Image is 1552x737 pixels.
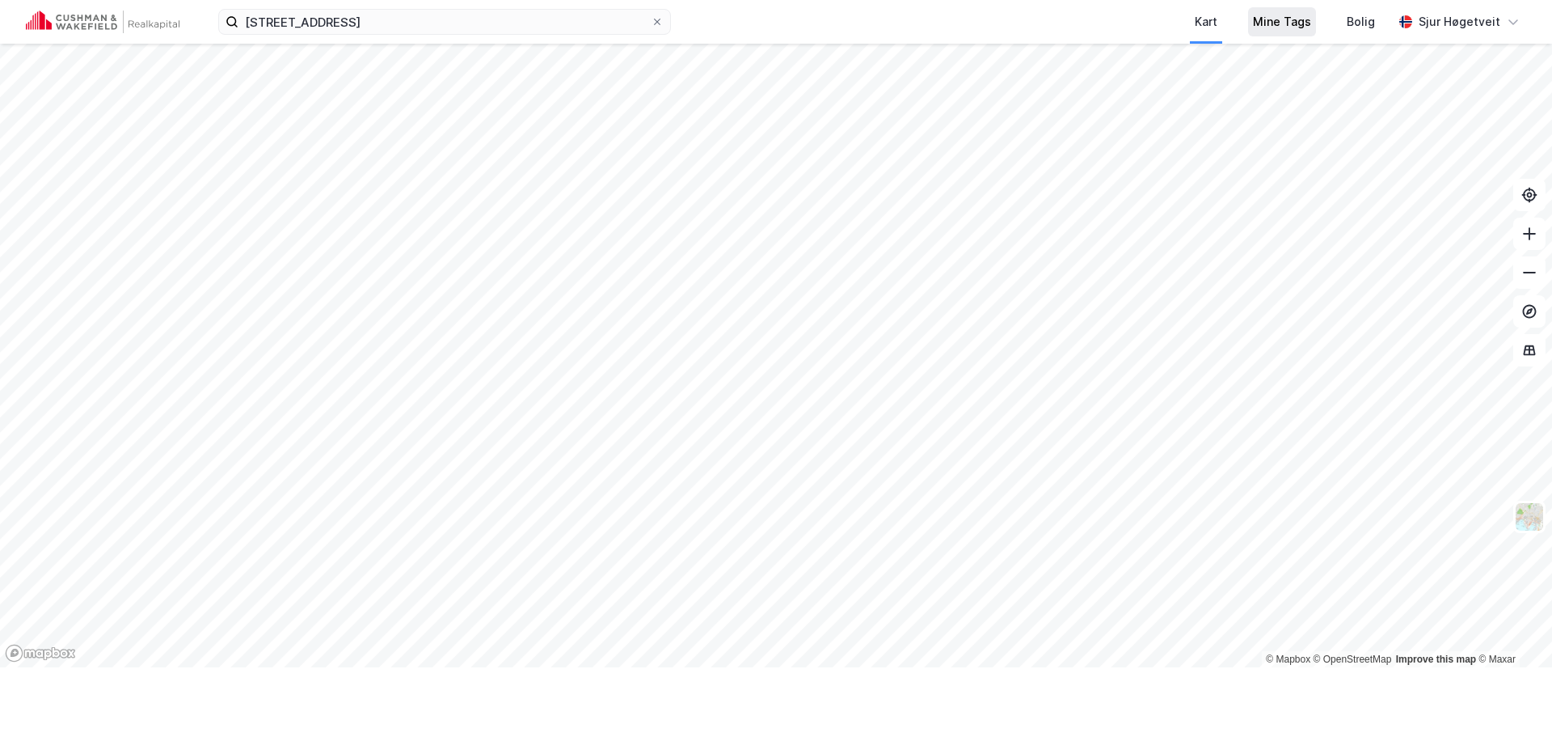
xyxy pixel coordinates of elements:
[1253,12,1311,32] div: Mine Tags
[1478,654,1516,665] a: Maxar
[1314,654,1392,665] a: OpenStreetMap
[5,644,76,663] a: Mapbox homepage
[1514,502,1545,532] img: Z
[26,11,179,33] img: cushman-wakefield-realkapital-logo.202ea83816669bd177139c58696a8fa1.svg
[1347,12,1375,32] div: Bolig
[1471,659,1552,737] div: Kontrollprogram for chat
[238,10,651,34] input: Søk på adresse, matrikkel, gårdeiere, leietakere eller personer
[1195,12,1217,32] div: Kart
[1471,659,1552,737] iframe: Chat Widget
[1266,654,1310,665] a: Mapbox
[1396,654,1476,665] a: Improve this map
[1419,12,1500,32] div: Sjur Høgetveit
